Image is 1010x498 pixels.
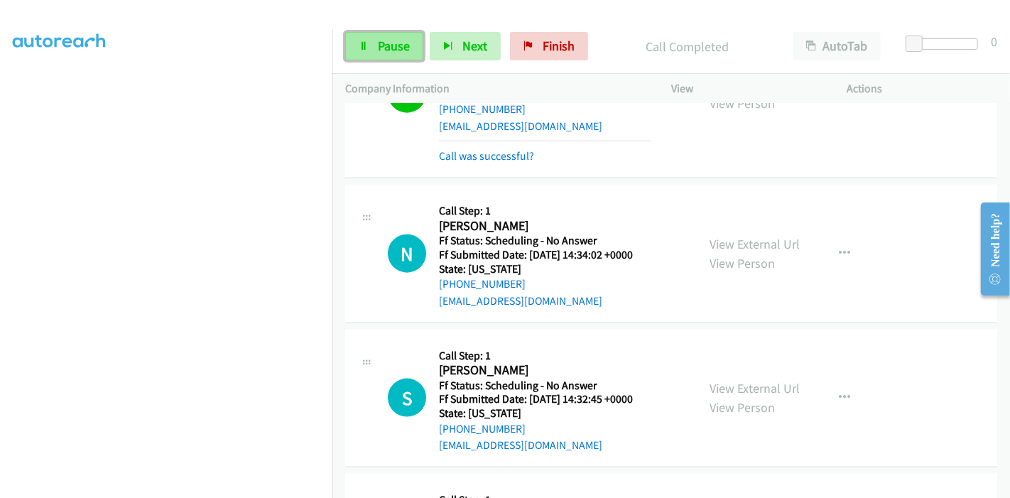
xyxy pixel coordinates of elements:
[710,399,775,416] a: View Person
[378,38,410,54] span: Pause
[439,422,526,435] a: [PHONE_NUMBER]
[793,32,881,60] button: AutoTab
[388,379,426,417] h1: S
[388,379,426,417] div: The call is yet to be attempted
[970,193,1010,305] iframe: Resource Center
[710,236,800,252] a: View External Url
[439,119,602,133] a: [EMAIL_ADDRESS][DOMAIN_NAME]
[439,379,651,393] h5: Ff Status: Scheduling - No Answer
[439,204,651,218] h5: Call Step: 1
[439,149,534,163] a: Call was successful?
[388,234,426,273] h1: N
[439,262,651,276] h5: State: [US_STATE]
[439,392,651,406] h5: Ff Submitted Date: [DATE] 14:32:45 +0000
[671,80,822,97] p: View
[847,80,998,97] p: Actions
[430,32,501,60] button: Next
[710,255,775,271] a: View Person
[439,248,651,262] h5: Ff Submitted Date: [DATE] 14:34:02 +0000
[710,380,800,396] a: View External Url
[439,294,602,308] a: [EMAIL_ADDRESS][DOMAIN_NAME]
[345,32,423,60] a: Pause
[439,406,651,421] h5: State: [US_STATE]
[439,218,651,234] h2: [PERSON_NAME]
[991,32,997,51] div: 0
[710,95,775,112] a: View Person
[607,37,767,56] p: Call Completed
[510,32,588,60] a: Finish
[913,38,978,50] div: Delay between calls (in seconds)
[439,234,651,248] h5: Ff Status: Scheduling - No Answer
[439,277,526,291] a: [PHONE_NUMBER]
[543,38,575,54] span: Finish
[439,349,651,363] h5: Call Step: 1
[462,38,487,54] span: Next
[439,102,526,116] a: [PHONE_NUMBER]
[439,438,602,452] a: [EMAIL_ADDRESS][DOMAIN_NAME]
[345,80,646,97] p: Company Information
[439,362,651,379] h2: [PERSON_NAME]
